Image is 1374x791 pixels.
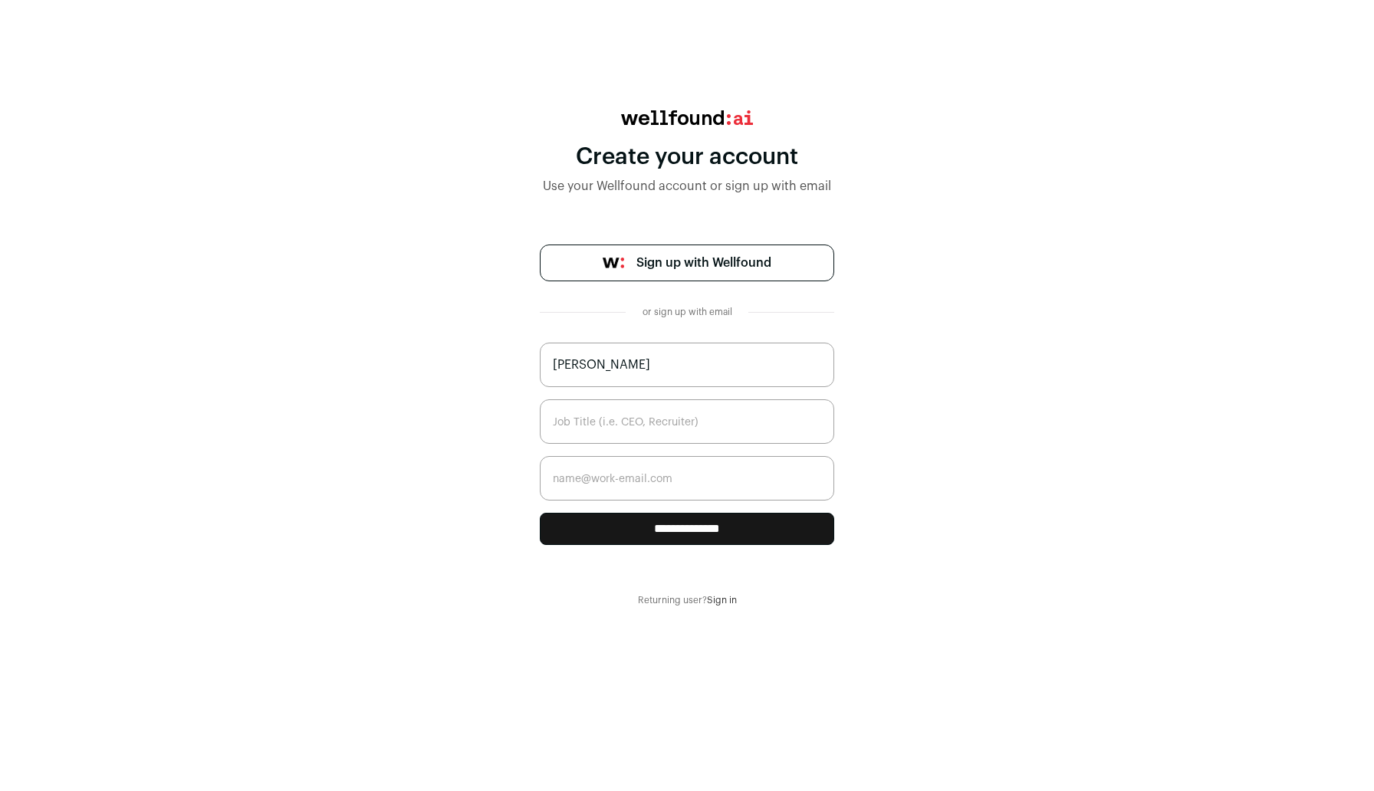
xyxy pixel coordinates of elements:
[540,343,834,387] input: Jane Smith
[707,596,737,605] a: Sign in
[540,177,834,195] div: Use your Wellfound account or sign up with email
[540,456,834,501] input: name@work-email.com
[540,594,834,606] div: Returning user?
[636,254,771,272] span: Sign up with Wellfound
[540,143,834,171] div: Create your account
[540,245,834,281] a: Sign up with Wellfound
[621,110,753,125] img: wellfound:ai
[540,399,834,444] input: Job Title (i.e. CEO, Recruiter)
[638,306,736,318] div: or sign up with email
[603,258,624,268] img: wellfound-symbol-flush-black-fb3c872781a75f747ccb3a119075da62bfe97bd399995f84a933054e44a575c4.png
